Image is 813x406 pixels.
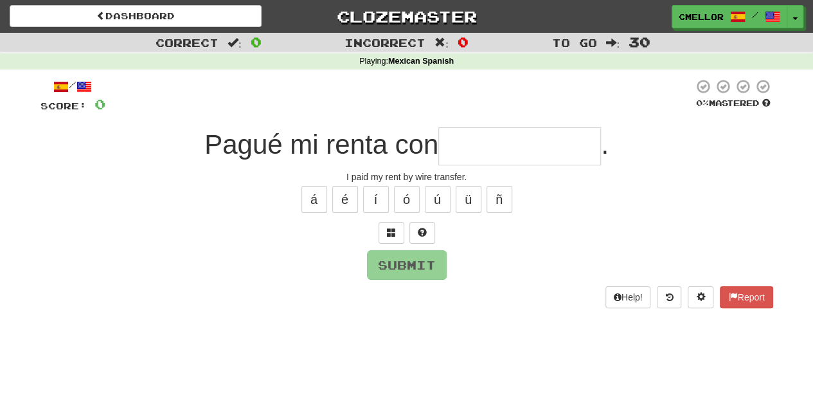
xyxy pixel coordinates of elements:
span: cmellor [679,11,724,23]
a: Clozemaster [281,5,533,28]
strong: Mexican Spanish [388,57,454,66]
span: To go [551,36,596,49]
button: Round history (alt+y) [657,286,681,308]
div: / [40,78,105,95]
a: Dashboard [10,5,262,27]
span: Score: [40,100,87,111]
button: í [363,186,389,213]
button: Single letter hint - you only get 1 per sentence and score half the points! alt+h [409,222,435,244]
button: ü [456,186,481,213]
span: 0 % [696,98,709,108]
span: : [605,37,620,48]
span: 0 [251,34,262,50]
button: Help! [605,286,651,308]
div: I paid my rent by wire transfer. [40,171,773,183]
a: cmellor / [672,5,787,28]
span: / [752,10,758,19]
button: é [332,186,358,213]
button: ñ [487,186,512,213]
button: á [301,186,327,213]
button: Switch sentence to multiple choice alt+p [379,222,404,244]
span: 30 [629,34,650,50]
button: ó [394,186,420,213]
span: . [601,129,609,160]
span: 0 [94,96,105,112]
span: : [434,37,449,48]
button: ú [425,186,451,213]
button: Submit [367,250,447,280]
span: Correct [156,36,219,49]
span: Incorrect [344,36,425,49]
button: Report [720,286,773,308]
span: 0 [458,34,469,50]
span: : [228,37,242,48]
span: Pagué mi renta con [204,129,438,160]
div: Mastered [693,98,773,109]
